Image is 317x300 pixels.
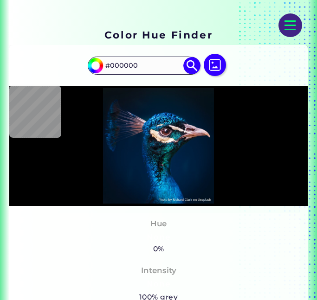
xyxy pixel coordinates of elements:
[104,28,213,42] h1: Color Hue Finder
[150,217,167,230] h4: Hue
[12,88,305,204] img: img_pavlin.jpg
[204,54,226,76] img: icon picture
[183,57,201,74] img: icon search
[149,243,168,255] h5: 0%
[143,279,174,290] h3: None
[143,232,174,243] h3: None
[141,264,176,277] h4: Intensity
[102,58,186,73] input: type color..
